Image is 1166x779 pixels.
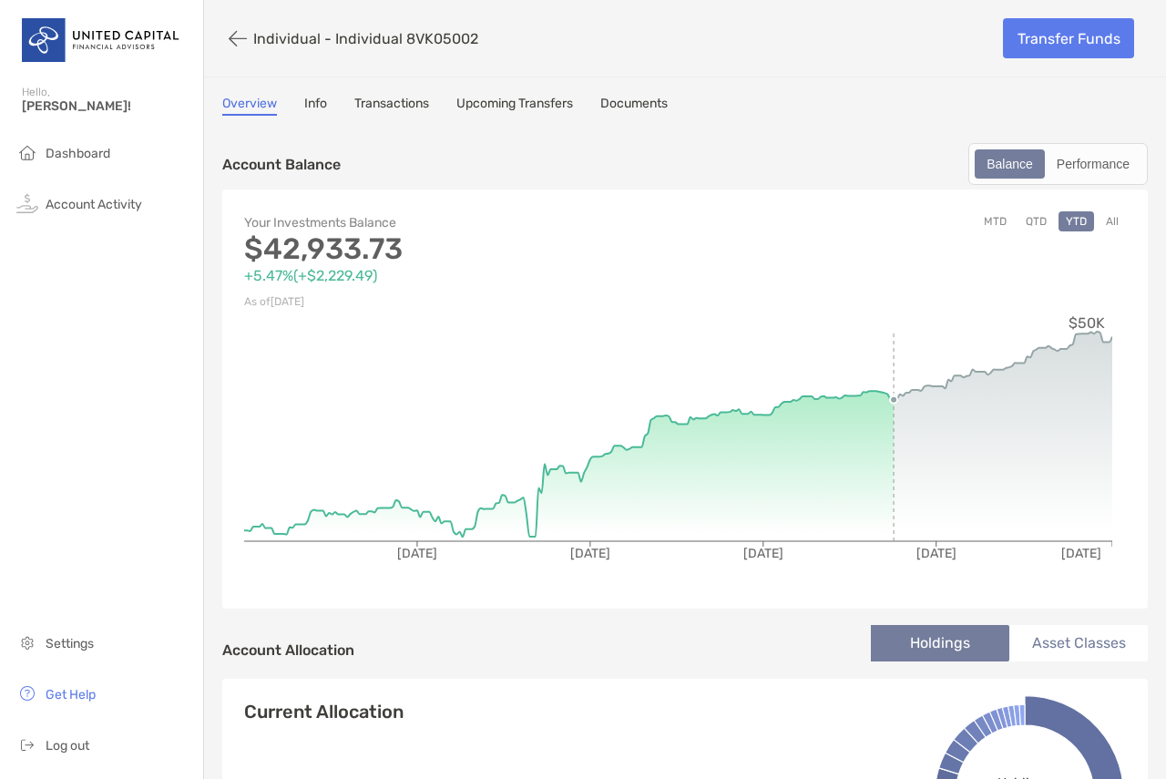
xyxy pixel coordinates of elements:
[22,7,181,73] img: United Capital Logo
[1018,211,1054,231] button: QTD
[743,546,783,561] tspan: [DATE]
[46,636,94,651] span: Settings
[46,146,110,161] span: Dashboard
[456,96,573,116] a: Upcoming Transfers
[600,96,668,116] a: Documents
[16,682,38,704] img: get-help icon
[222,96,277,116] a: Overview
[570,546,610,561] tspan: [DATE]
[968,143,1148,185] div: segmented control
[1059,211,1094,231] button: YTD
[46,197,142,212] span: Account Activity
[397,546,437,561] tspan: [DATE]
[222,153,341,176] p: Account Balance
[354,96,429,116] a: Transactions
[244,238,685,261] p: $42,933.73
[1099,211,1126,231] button: All
[16,631,38,653] img: settings icon
[46,687,96,702] span: Get Help
[977,151,1043,177] div: Balance
[304,96,327,116] a: Info
[1061,546,1101,561] tspan: [DATE]
[1047,151,1140,177] div: Performance
[16,733,38,755] img: logout icon
[1069,314,1105,332] tspan: $50K
[253,30,478,47] p: Individual - Individual 8VK05002
[244,701,404,723] h4: Current Allocation
[244,264,685,287] p: +5.47% ( +$2,229.49 )
[244,211,685,234] p: Your Investments Balance
[16,141,38,163] img: household icon
[22,98,192,114] span: [PERSON_NAME]!
[871,625,1009,661] li: Holdings
[1009,625,1148,661] li: Asset Classes
[916,546,956,561] tspan: [DATE]
[16,192,38,214] img: activity icon
[244,291,685,313] p: As of [DATE]
[1003,18,1134,58] a: Transfer Funds
[977,211,1014,231] button: MTD
[46,738,89,753] span: Log out
[222,641,354,659] h4: Account Allocation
